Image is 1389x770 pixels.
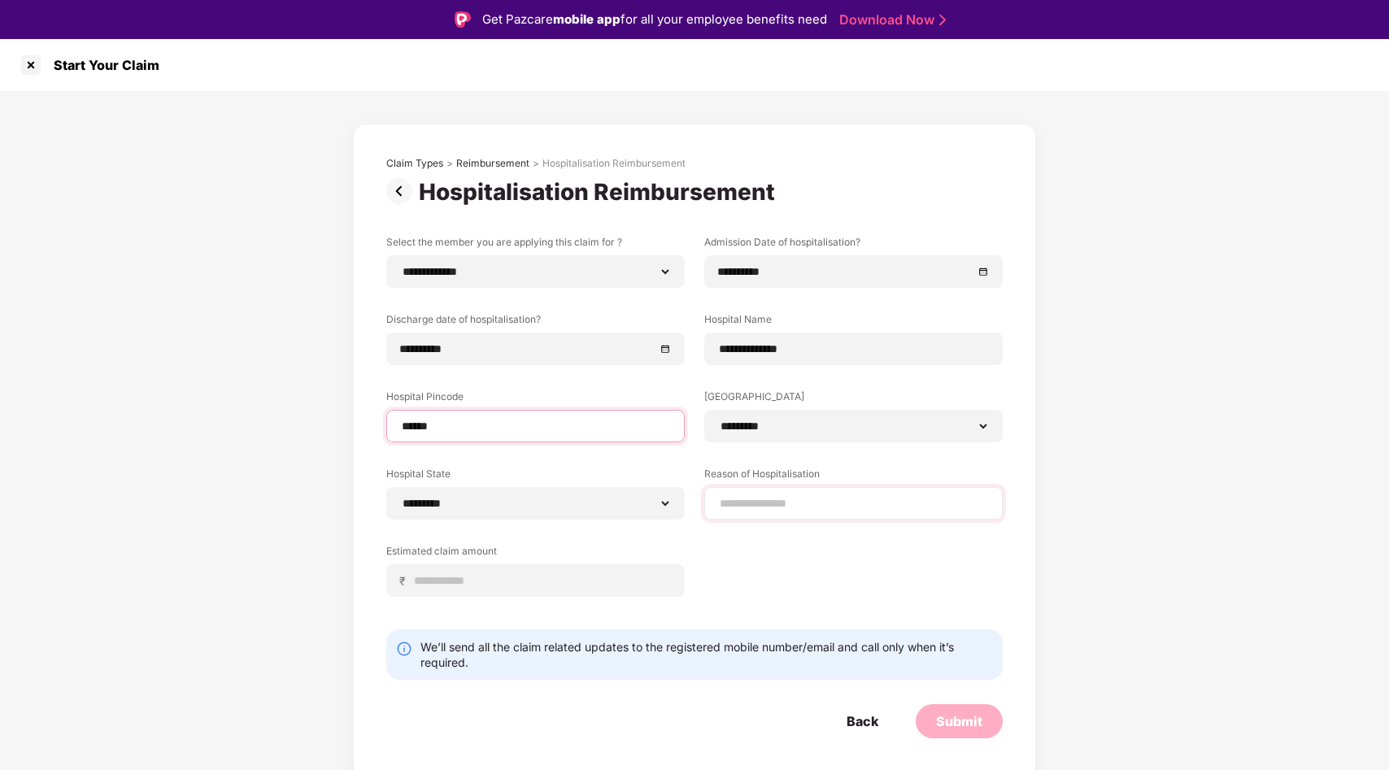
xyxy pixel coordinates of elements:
[704,389,1003,410] label: [GEOGRAPHIC_DATA]
[542,157,686,170] div: Hospitalisation Reimbursement
[399,573,412,589] span: ₹
[419,178,782,206] div: Hospitalisation Reimbursement
[386,235,685,255] label: Select the member you are applying this claim for ?
[420,639,993,670] div: We’ll send all the claim related updates to the registered mobile number/email and call only when...
[939,11,946,28] img: Stroke
[704,467,1003,487] label: Reason of Hospitalisation
[386,157,443,170] div: Claim Types
[704,312,1003,333] label: Hospital Name
[936,712,982,730] div: Submit
[482,10,827,29] div: Get Pazcare for all your employee benefits need
[386,467,685,487] label: Hospital State
[44,57,159,73] div: Start Your Claim
[446,157,453,170] div: >
[456,157,529,170] div: Reimbursement
[386,544,685,564] label: Estimated claim amount
[847,712,878,730] div: Back
[396,641,412,657] img: svg+xml;base64,PHN2ZyBpZD0iSW5mby0yMHgyMCIgeG1sbnM9Imh0dHA6Ly93d3cudzMub3JnLzIwMDAvc3ZnIiB3aWR0aD...
[839,11,941,28] a: Download Now
[386,312,685,333] label: Discharge date of hospitalisation?
[704,235,1003,255] label: Admission Date of hospitalisation?
[386,389,685,410] label: Hospital Pincode
[386,178,419,204] img: svg+xml;base64,PHN2ZyBpZD0iUHJldi0zMngzMiIgeG1sbnM9Imh0dHA6Ly93d3cudzMub3JnLzIwMDAvc3ZnIiB3aWR0aD...
[533,157,539,170] div: >
[455,11,471,28] img: Logo
[553,11,620,27] strong: mobile app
